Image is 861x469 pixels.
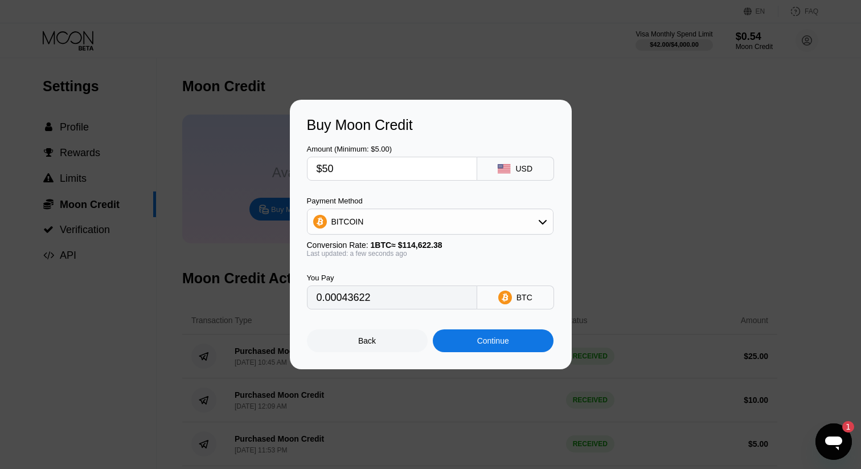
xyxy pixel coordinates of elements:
div: Back [307,329,428,352]
div: USD [515,164,532,173]
div: Continue [433,329,553,352]
iframe: לחצן להפעלת חלון העברת הודעות, הודעה אחת שלא נקראה [815,423,852,460]
div: BITCOIN [331,217,364,226]
div: BTC [516,293,532,302]
div: Last updated: a few seconds ago [307,250,553,258]
div: Payment Method [307,197,553,205]
div: Amount (Minimum: $5.00) [307,145,477,153]
input: $0.00 [317,157,468,180]
iframe: מספר ההודעות שלא נקראו [831,421,854,433]
div: Conversion Rate: [307,240,553,250]
div: Continue [477,336,509,345]
div: BITCOIN [307,210,553,233]
span: 1 BTC ≈ $114,622.38 [371,240,442,250]
div: Buy Moon Credit [307,117,555,133]
div: Back [358,336,376,345]
div: You Pay [307,274,477,282]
